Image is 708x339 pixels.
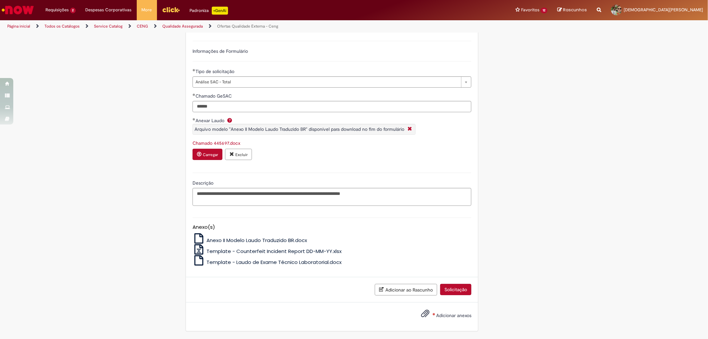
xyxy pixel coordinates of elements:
[5,20,467,33] ul: Trilhas de página
[212,7,228,15] p: +GenAi
[226,118,234,123] span: Ajuda para Anexar Laudo
[206,259,342,266] span: Template - Laudo de Exame Técnico Laboratorial.docx
[1,3,35,17] img: ServiceNow
[7,24,30,29] a: Página inicial
[86,7,132,13] span: Despesas Corporativas
[193,188,471,206] textarea: Descrição
[196,118,226,124] span: Anexar Laudo
[193,224,471,230] h5: Anexo(s)
[206,248,342,255] span: Template - Counterfeit Incident Report DD-MM-YY.xlsx
[541,8,547,13] span: 12
[521,7,539,13] span: Favoritos
[193,93,196,96] span: Obrigatório Preenchido
[193,140,240,146] a: Download de Chamado 445697.docx
[193,149,222,160] button: Carregar anexo de Anexar Laudo Required
[193,237,307,244] a: Anexo II Modelo Laudo Traduzido BR.docx
[203,152,218,157] small: Carregar
[193,48,248,54] label: Informações de Formulário
[196,93,233,99] span: Chamado GeSAC
[196,68,236,74] span: Tipo de solicitação
[563,7,587,13] span: Rascunhos
[190,7,228,15] div: Padroniza
[235,152,248,157] small: Excluir
[94,24,122,29] a: Service Catalog
[137,24,148,29] a: CENG
[162,24,203,29] a: Qualidade Assegurada
[193,101,471,112] input: Chamado GeSAC
[419,307,431,323] button: Adicionar anexos
[193,248,342,255] a: Template - Counterfeit Incident Report DD-MM-YY.xlsx
[44,24,80,29] a: Todos os Catálogos
[162,5,180,15] img: click_logo_yellow_360x200.png
[193,69,196,71] span: Obrigatório Preenchido
[45,7,69,13] span: Requisições
[206,237,307,244] span: Anexo II Modelo Laudo Traduzido BR.docx
[193,259,342,266] a: Template - Laudo de Exame Técnico Laboratorial.docx
[406,126,414,133] i: Fechar More information Por question_anexar_laudo
[195,126,404,132] span: Arquivo modelo "Anexo II Modelo Laudo Traduzido BR" disponível para download no fim do formulário
[196,77,458,87] span: Análise SAC - Total
[70,8,76,13] span: 2
[436,312,471,318] span: Adicionar anexos
[225,149,252,160] button: Excluir anexo Chamado 445697.docx
[440,284,471,295] button: Solicitação
[375,284,437,296] button: Adicionar ao Rascunho
[193,180,215,186] span: Descrição
[624,7,703,13] span: [DEMOGRAPHIC_DATA][PERSON_NAME]
[217,24,278,29] a: Ofertas Qualidade Externa - Ceng
[142,7,152,13] span: More
[193,118,196,121] span: Obrigatório Preenchido
[557,7,587,13] a: Rascunhos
